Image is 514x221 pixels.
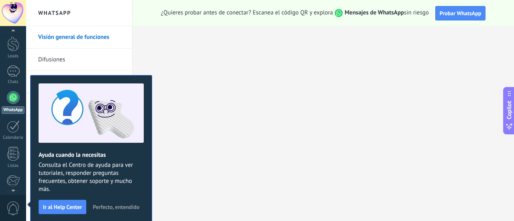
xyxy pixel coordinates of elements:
[43,204,82,210] span: Ir al Help Center
[440,10,481,17] span: Probar WhatsApp
[38,49,124,71] a: Difusiones
[2,106,24,114] div: WhatsApp
[435,6,486,20] button: Probar WhatsApp
[26,26,132,49] li: Visión general de funciones
[161,9,429,17] span: ¿Quieres probar antes de conectar? Escanea el código QR y explora sin riesgo
[505,101,513,119] span: Copilot
[39,200,86,214] button: Ir al Help Center
[345,9,404,16] strong: Mensajes de WhatsApp
[2,135,25,140] div: Calendario
[38,26,124,49] a: Visión general de funciones
[2,54,25,59] div: Leads
[39,161,144,193] span: Consulta el Centro de ayuda para ver tutoriales, responder preguntas frecuentes, obtener soporte ...
[2,163,25,168] div: Listas
[39,151,144,159] h2: Ayuda cuando la necesitas
[2,79,25,85] div: Chats
[89,201,143,213] button: Perfecto, entendido
[26,49,132,71] li: Difusiones
[26,71,132,93] li: Plantillas
[38,71,124,93] a: Plantillas
[93,204,139,210] span: Perfecto, entendido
